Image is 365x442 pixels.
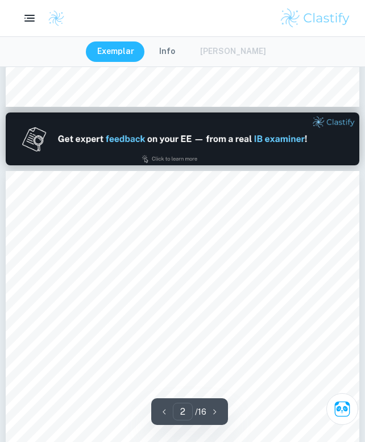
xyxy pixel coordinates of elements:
[48,10,65,27] img: Clastify logo
[195,406,206,418] p: / 16
[326,393,358,425] button: Ask Clai
[6,112,359,165] img: Ad
[86,41,146,62] button: Exemplar
[148,41,186,62] button: Info
[279,7,351,30] img: Clastify logo
[41,10,65,27] a: Clastify logo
